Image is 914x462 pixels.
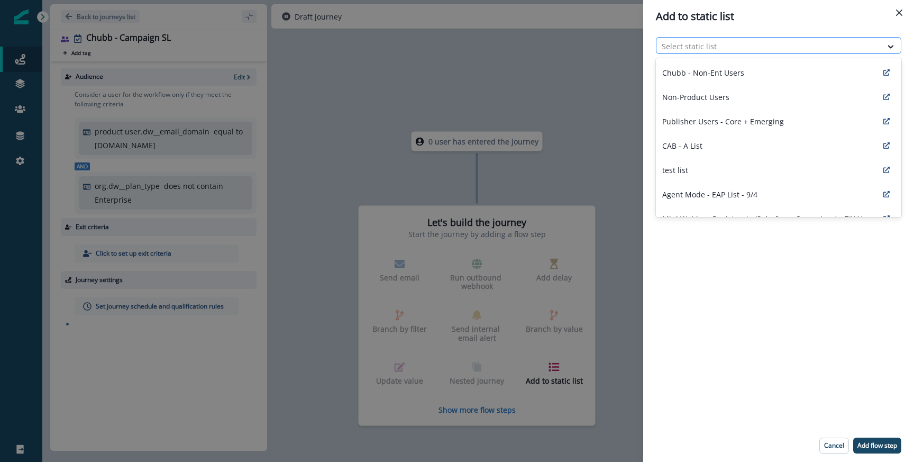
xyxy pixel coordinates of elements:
button: preview [878,113,895,129]
p: Non-Product Users [662,92,729,103]
button: preview [878,186,895,202]
button: Close [891,4,908,21]
button: preview [878,138,895,153]
button: preview [878,211,895,227]
p: Agent Mode - EAP List - 9/4 [662,189,757,200]
button: preview [878,89,895,105]
button: Add flow step [853,438,901,454]
button: preview [878,162,895,178]
p: CAB - A List [662,140,702,151]
button: preview [878,65,895,80]
p: Mini Webinar Registrants (Salesforce Campaigns) - FINAL [662,213,864,224]
p: Add flow step [857,442,897,449]
p: Chubb - Non-Ent Users [662,67,744,78]
p: test list [662,165,688,176]
p: Cancel [824,442,844,449]
div: Add to static list [656,8,901,24]
button: Cancel [819,438,849,454]
p: Publisher Users - Core + Emerging [662,116,784,127]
